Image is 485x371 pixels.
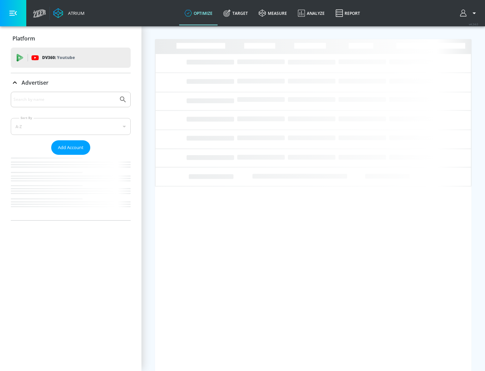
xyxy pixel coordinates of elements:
div: Platform [11,29,131,48]
a: measure [253,1,292,25]
span: Add Account [58,144,84,151]
span: v 4.24.0 [469,22,478,26]
nav: list of Advertiser [11,155,131,220]
div: Atrium [65,10,85,16]
p: Advertiser [22,79,48,86]
a: Atrium [53,8,85,18]
div: Advertiser [11,92,131,220]
button: Add Account [51,140,90,155]
div: A-Z [11,118,131,135]
a: Target [218,1,253,25]
p: Youtube [57,54,75,61]
label: Sort By [19,116,34,120]
p: Platform [12,35,35,42]
a: Report [330,1,365,25]
div: Advertiser [11,73,131,92]
input: Search by name [13,95,116,104]
a: Analyze [292,1,330,25]
p: DV360: [42,54,75,61]
a: optimize [179,1,218,25]
div: DV360: Youtube [11,48,131,68]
